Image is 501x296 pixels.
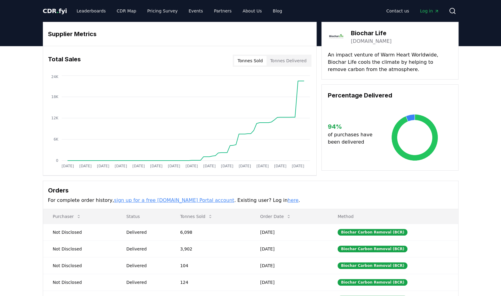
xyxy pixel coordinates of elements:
[56,158,58,163] tspan: 0
[142,5,182,16] a: Pricing Survey
[328,51,452,73] p: An impact venture of Warm Heart Worldwide, Biochar Life cools the climate by helping to remove ca...
[274,164,287,168] tspan: [DATE]
[238,164,251,168] tspan: [DATE]
[48,55,81,67] h3: Total Sales
[338,229,407,236] div: Biochar Carbon Removal (BCR)
[266,56,310,66] button: Tonnes Delivered
[48,29,311,39] h3: Supplier Metrics
[175,210,218,223] button: Tonnes Sold
[170,224,250,240] td: 6,098
[97,164,109,168] tspan: [DATE]
[48,197,453,204] p: For complete order history, . Existing user? Log in .
[238,5,266,16] a: About Us
[43,7,67,15] a: CDR.fyi
[72,5,111,16] a: Leaderboards
[268,5,287,16] a: Blog
[132,164,145,168] tspan: [DATE]
[48,186,453,195] h3: Orders
[250,274,328,291] td: [DATE]
[53,137,59,141] tspan: 6K
[420,8,439,14] span: Log in
[51,75,58,79] tspan: 24K
[126,229,166,235] div: Delivered
[48,210,86,223] button: Purchaser
[338,262,407,269] div: Biochar Carbon Removal (BCR)
[114,197,234,203] a: sign up for a free [DOMAIN_NAME] Portal account
[79,164,91,168] tspan: [DATE]
[328,122,377,131] h3: 94 %
[221,164,233,168] tspan: [DATE]
[43,274,117,291] td: Not Disclosed
[287,197,298,203] a: here
[51,116,58,120] tspan: 12K
[292,164,304,168] tspan: [DATE]
[209,5,236,16] a: Partners
[72,5,287,16] nav: Main
[250,257,328,274] td: [DATE]
[51,95,58,99] tspan: 18K
[250,224,328,240] td: [DATE]
[150,164,163,168] tspan: [DATE]
[338,246,407,252] div: Biochar Carbon Removal (BCR)
[381,5,414,16] a: Contact us
[168,164,180,168] tspan: [DATE]
[43,240,117,257] td: Not Disclosed
[184,5,208,16] a: Events
[256,164,269,168] tspan: [DATE]
[126,246,166,252] div: Delivered
[203,164,216,168] tspan: [DATE]
[351,29,392,38] h3: Biochar Life
[126,279,166,285] div: Delivered
[338,279,407,286] div: Biochar Carbon Removal (BCR)
[170,257,250,274] td: 104
[57,7,59,15] span: .
[415,5,444,16] a: Log in
[43,224,117,240] td: Not Disclosed
[115,164,127,168] tspan: [DATE]
[61,164,74,168] tspan: [DATE]
[351,38,392,45] a: [DOMAIN_NAME]
[43,7,67,15] span: CDR fyi
[170,274,250,291] td: 124
[122,213,166,219] p: Status
[170,240,250,257] td: 3,902
[328,131,377,146] p: of purchases have been delivered
[381,5,444,16] nav: Main
[185,164,198,168] tspan: [DATE]
[250,240,328,257] td: [DATE]
[328,28,345,45] img: Biochar Life-logo
[255,210,296,223] button: Order Date
[333,213,453,219] p: Method
[43,257,117,274] td: Not Disclosed
[328,91,452,100] h3: Percentage Delivered
[234,56,266,66] button: Tonnes Sold
[112,5,141,16] a: CDR Map
[126,263,166,269] div: Delivered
